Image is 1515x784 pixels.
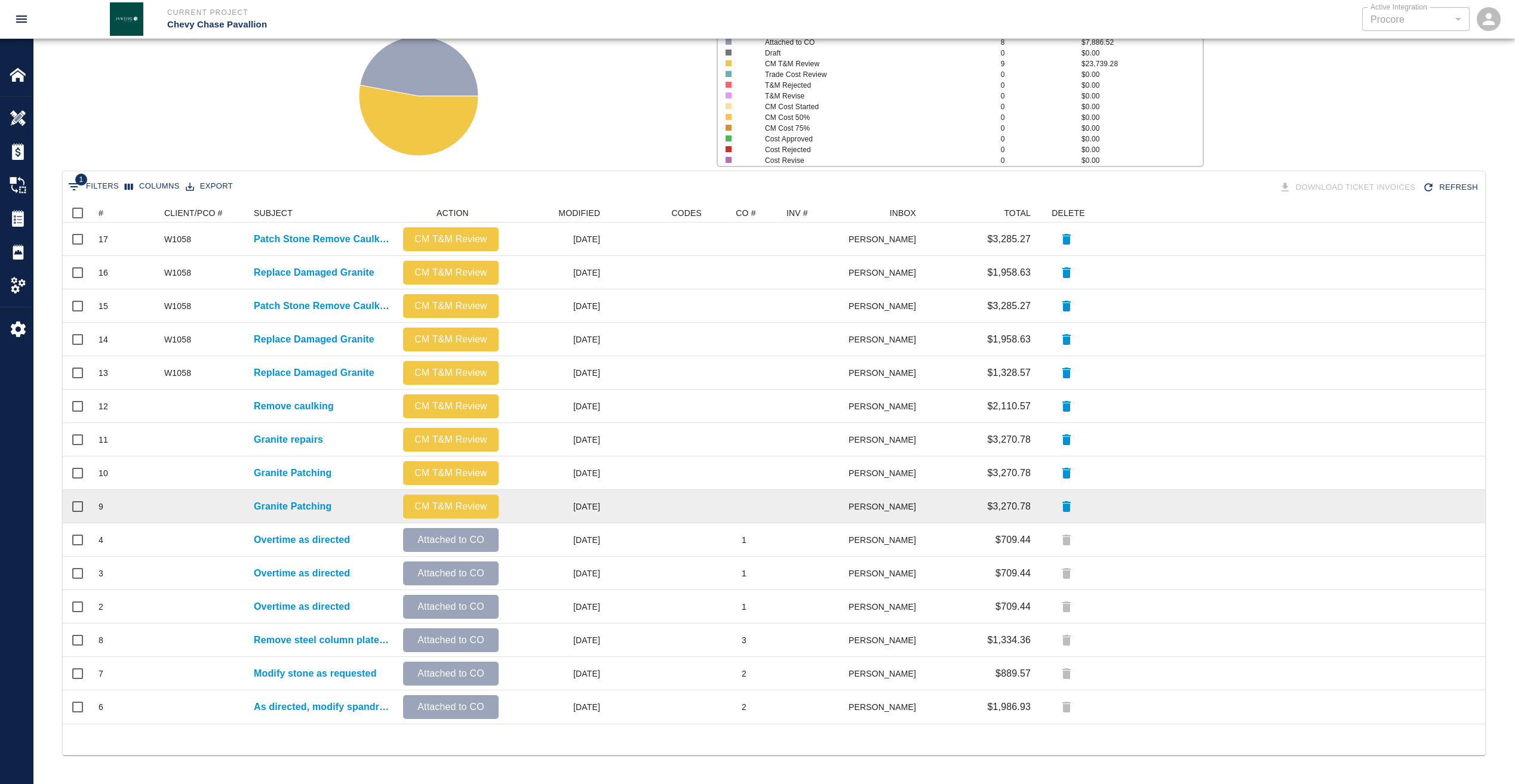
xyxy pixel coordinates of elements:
div: 15 [99,300,108,312]
a: Granite Patching [254,499,331,514]
p: Trade Cost Review [765,69,977,80]
p: Attached to CO [408,633,494,647]
p: $1,328.57 [987,366,1031,380]
a: Remove steel column plates and flagpole [254,633,391,647]
div: [PERSON_NAME] [849,256,922,289]
div: 13 [99,367,108,379]
p: $0.00 [1081,48,1203,58]
div: 2 [742,668,746,680]
div: CODES [606,203,708,223]
div: Tickets download in groups of 15 [1277,177,1421,198]
div: Tickets attached to change order can't be deleted. [1055,662,1078,686]
p: Cost Approved [765,134,977,144]
p: $0.00 [1081,134,1203,144]
div: [DATE] [505,490,606,523]
p: 0 [1001,69,1081,80]
div: [DATE] [505,289,606,323]
div: [PERSON_NAME] [849,624,922,657]
p: Replace Damaged Granite [254,332,374,347]
p: $3,270.78 [987,466,1031,480]
p: $3,270.78 [987,433,1031,447]
p: Cost Revise [765,155,977,166]
div: INV # [780,203,849,223]
a: Patch Stone Remove Caulking [254,299,391,313]
a: As directed, modify spandrel stone [254,700,391,714]
div: CLIENT/PCO # [158,203,248,223]
p: CM T&M Review [408,332,494,347]
p: $709.44 [995,533,1031,547]
div: [PERSON_NAME] [849,323,922,356]
div: [DATE] [505,356,606,390]
div: Tickets attached to change order can't be deleted. [1055,628,1078,652]
p: Chevy Chase Pavallion [167,18,822,32]
a: Granite repairs [254,433,323,447]
p: $0.00 [1081,123,1203,134]
p: 0 [1001,80,1081,91]
div: [PERSON_NAME] [849,223,922,256]
p: Attached to CO [408,666,494,681]
p: CM T&M Review [408,266,494,280]
p: 0 [1001,155,1081,166]
div: W1058 [164,334,191,345]
p: CM T&M Review [408,299,494,313]
p: $0.00 [1081,144,1203,155]
p: 0 [1001,144,1081,155]
button: Export [183,177,236,196]
a: Modify stone as requested [254,666,377,681]
div: DELETE [1037,203,1096,223]
p: $1,958.63 [987,266,1031,280]
div: [DATE] [505,323,606,356]
p: $0.00 [1081,80,1203,91]
div: [PERSON_NAME] [849,289,922,323]
p: Patch Stone Remove Caulking [254,232,391,246]
p: $2,110.57 [987,399,1031,413]
div: TOTAL [1004,203,1031,223]
div: Refresh the list [1420,177,1483,198]
div: W1058 [164,267,191,279]
p: Attached to CO [408,533,494,547]
div: 8 [99,634,103,646]
p: Granite Patching [254,466,331,480]
div: [DATE] [505,456,606,490]
a: Overtime as directed [254,600,350,614]
div: Procore [1370,13,1461,26]
div: CLIENT/PCO # [164,203,223,223]
div: # [93,203,158,223]
div: W1058 [164,233,191,245]
div: [DATE] [505,657,606,690]
p: 0 [1001,101,1081,112]
p: CM T&M Review [408,399,494,413]
div: [PERSON_NAME] [849,423,922,456]
button: Show filters [65,177,122,196]
p: Attached to CO [765,37,977,48]
p: Replace Damaged Granite [254,366,374,380]
div: INBOX [849,203,922,223]
p: $0.00 [1081,91,1203,101]
div: [DATE] [505,223,606,256]
div: CO # [708,203,780,223]
p: Attached to CO [408,600,494,614]
p: $709.44 [995,566,1031,581]
p: CM Cost 75% [765,123,977,134]
p: CM T&M Review [408,499,494,514]
div: 2 [99,601,103,613]
p: $709.44 [995,600,1031,614]
p: 8 [1001,37,1081,48]
p: 0 [1001,48,1081,58]
p: T&M Revise [765,91,977,101]
p: 0 [1001,123,1081,134]
div: W1058 [164,367,191,379]
p: Cost Rejected [765,144,977,155]
div: MODIFIED [558,203,600,223]
div: 3 [742,634,746,646]
div: 16 [99,267,108,279]
iframe: Chat Widget [1455,727,1515,784]
div: 4 [99,534,103,546]
div: [PERSON_NAME] [849,356,922,390]
div: [DATE] [505,256,606,289]
img: Janeiro Inc [110,2,143,36]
